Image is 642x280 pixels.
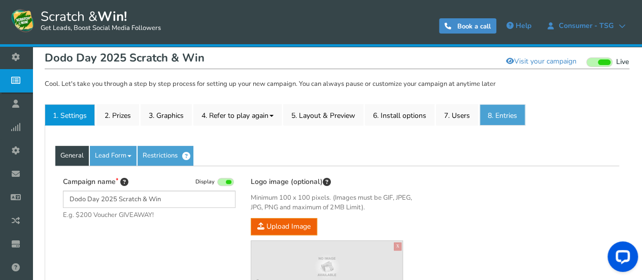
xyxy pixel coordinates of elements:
[516,21,531,30] span: Help
[141,104,192,126] a: 3. Graphics
[10,8,36,33] img: Scratch and Win
[97,8,127,25] strong: Win!
[45,79,629,89] p: Cool. Let's take you through a step by step process for setting up your new campaign. You can alw...
[365,104,434,126] a: 6. Install options
[599,237,642,280] iframe: LiveChat chat widget
[394,242,402,251] a: X
[193,104,282,126] a: 4. Refer to play again
[283,104,363,126] a: 5. Layout & Preview
[251,193,423,213] span: Minimum 100 x 100 pixels. (Images must be GIF, JPEG, JPG, PNG and maximum of 2MB Limit).
[323,177,331,188] span: This image will be displayed on top of your contest screen. You can upload & preview different im...
[436,104,478,126] a: 7. Users
[251,176,331,188] label: Logo image (optional)
[439,18,496,34] a: Book a call
[616,57,629,67] span: Live
[457,22,491,31] span: Book a call
[45,104,95,126] a: 1. Settings
[195,178,215,186] span: Display
[63,210,235,221] span: E.g. $200 Voucher GIVEAWAY!
[501,18,536,34] a: Help
[90,146,137,166] a: Lead Form
[55,146,89,166] a: General
[10,8,161,33] a: Scratch &Win! Get Leads, Boost Social Media Followers
[96,104,139,126] a: 2. Prizes
[36,8,161,33] span: Scratch &
[41,24,161,33] small: Get Leads, Boost Social Media Followers
[120,177,128,188] span: Tip: Choose a title that will attract more entries. For example: “Scratch & win a bracelet” will ...
[138,146,193,166] a: Restrictions
[480,104,525,126] a: 8. Entries
[499,53,583,70] a: Visit your campaign
[45,49,629,69] h1: Dodo Day 2025 Scratch & Win
[63,176,128,188] label: Campaign name
[554,22,619,30] span: Consumer - TSG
